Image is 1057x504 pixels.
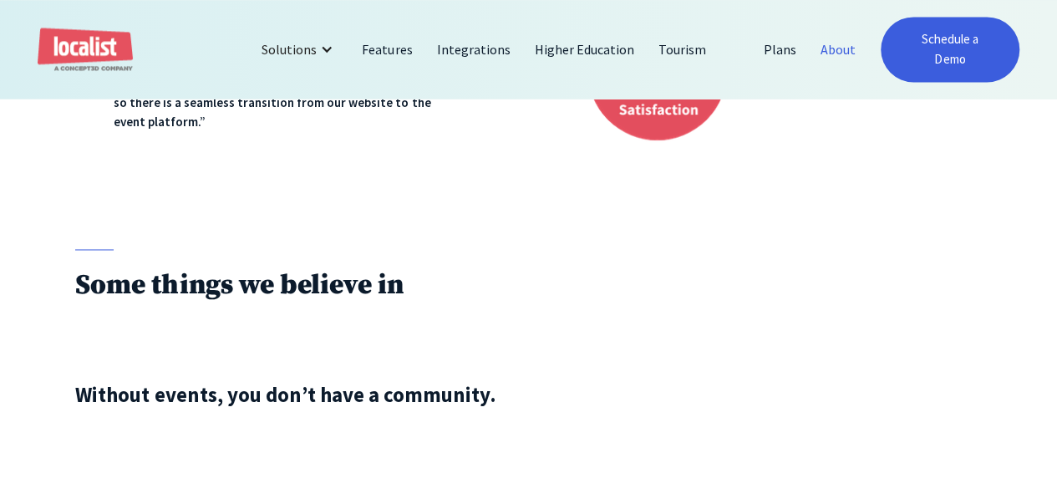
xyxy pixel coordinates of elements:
[881,17,1019,82] a: Schedule a Demo
[38,28,133,72] a: home
[751,29,808,69] a: Plans
[523,29,647,69] a: Higher Education
[350,29,424,69] a: Features
[262,39,317,59] div: Solutions
[249,29,350,69] div: Solutions
[809,29,868,69] a: About
[75,268,490,303] h1: Some things we believe in
[424,29,522,69] a: Integrations
[75,379,981,410] div: Without events, you don’t have a community.
[647,29,719,69] a: Tourism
